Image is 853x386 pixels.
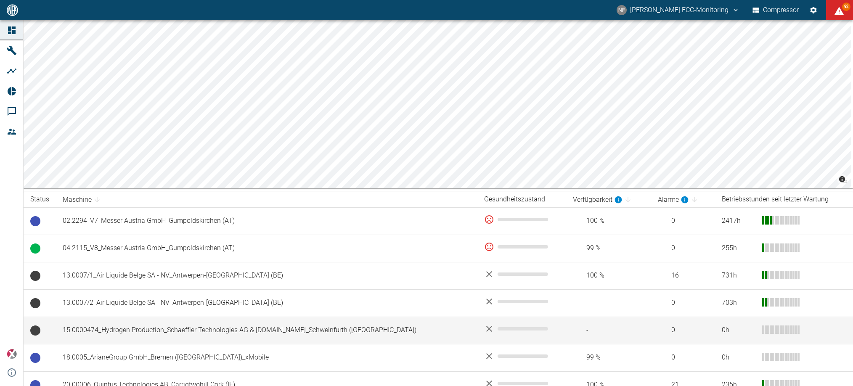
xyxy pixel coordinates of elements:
[722,216,755,226] div: 2417 h
[56,317,477,344] td: 15.0000474_Hydrogen Production_Schaeffler Technologies AG & [DOMAIN_NAME]_Schweinfurth ([GEOGRAPH...
[658,325,708,335] span: 0
[484,351,559,361] div: No data
[6,4,19,16] img: logo
[722,325,755,335] div: 0 h
[484,269,559,279] div: No data
[722,298,755,308] div: 703 h
[573,216,644,226] span: 100 %
[30,243,40,254] span: Betrieb
[30,216,40,226] span: Betriebsbereit
[56,289,477,317] td: 13.0007/2_Air Liquide Belge SA - NV_Antwerpen-[GEOGRAPHIC_DATA] (BE)
[30,325,40,336] span: Keine Daten
[30,298,40,308] span: Keine Daten
[658,216,708,226] span: 0
[722,353,755,362] div: 0 h
[573,271,644,280] span: 100 %
[842,3,850,11] span: 92
[751,3,801,18] button: Compressor
[722,271,755,280] div: 731 h
[658,353,708,362] span: 0
[24,192,56,207] th: Status
[658,195,689,205] div: berechnet für die letzten 7 Tage
[63,195,103,205] span: Maschine
[56,262,477,289] td: 13.0007/1_Air Liquide Belge SA - NV_Antwerpen-[GEOGRAPHIC_DATA] (BE)
[573,325,644,335] span: -
[658,271,708,280] span: 16
[484,214,559,225] div: 0 %
[573,243,644,253] span: 99 %
[573,298,644,308] span: -
[477,192,566,207] th: Gesundheitszustand
[573,195,623,205] div: berechnet für die letzten 7 Tage
[30,353,40,363] span: Betriebsbereit
[484,242,559,252] div: 0 %
[615,3,741,18] button: fcc-monitoring@neuman-esser.com
[715,192,853,207] th: Betriebsstunden seit letzter Wartung
[7,349,17,359] img: Xplore Logo
[30,271,40,281] span: Keine Daten
[806,3,821,18] button: Einstellungen
[56,235,477,262] td: 04.2115_V8_Messer Austria GmbH_Gumpoldskirchen (AT)
[658,243,708,253] span: 0
[722,243,755,253] div: 255 h
[56,207,477,235] td: 02.2294_V7_Messer Austria GmbH_Gumpoldskirchen (AT)
[56,344,477,371] td: 18.0005_ArianeGroup GmbH_Bremen ([GEOGRAPHIC_DATA])_xMobile
[484,324,559,334] div: No data
[573,353,644,362] span: 99 %
[24,20,851,188] canvas: Map
[658,298,708,308] span: 0
[617,5,627,15] div: NF
[484,296,559,307] div: No data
